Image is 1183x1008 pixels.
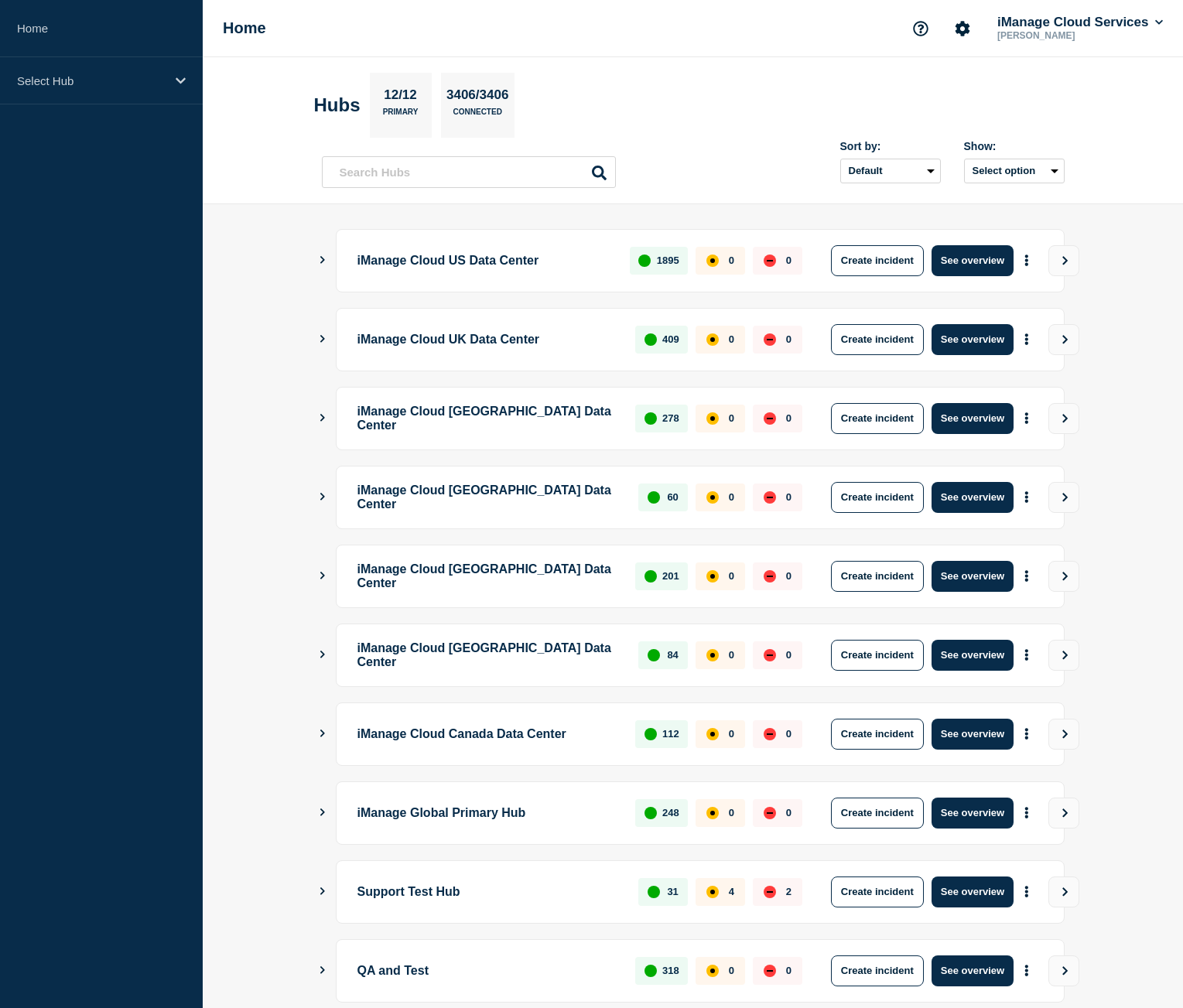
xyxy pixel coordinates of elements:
p: Support Test Hub [357,876,621,907]
button: Show Connected Hubs [319,886,327,897]
div: Show: [964,140,1065,152]
button: Account settings [946,12,979,45]
div: down [764,649,776,661]
p: iManage Cloud [GEOGRAPHIC_DATA] Data Center [357,561,618,592]
div: down [764,886,776,898]
p: 248 [662,807,679,818]
p: QA and Test [357,955,618,986]
button: See overview [932,245,1014,276]
p: 0 [729,807,734,818]
button: See overview [932,798,1014,829]
button: Support [904,12,937,45]
button: See overview [932,640,1014,671]
div: affected [706,491,719,504]
button: Create incident [831,245,924,276]
button: Show Connected Hubs [319,412,327,424]
p: 4 [729,886,734,897]
p: 0 [729,570,734,582]
p: Primary [383,108,419,124]
button: Show Connected Hubs [319,807,327,818]
p: iManage Cloud [GEOGRAPHIC_DATA] Data Center [357,640,621,671]
p: 0 [786,728,792,740]
button: Select option [964,159,1065,183]
p: 31 [667,886,678,897]
div: down [764,491,776,504]
p: 0 [729,255,734,266]
button: Show Connected Hubs [319,649,327,661]
button: View [1048,955,1079,986]
button: Show Connected Hubs [319,491,327,503]
button: Create incident [831,719,924,750]
p: 0 [786,412,792,424]
button: More actions [1017,641,1037,669]
button: See overview [932,324,1014,355]
div: affected [706,412,719,425]
button: View [1048,245,1079,276]
button: More actions [1017,483,1037,511]
button: More actions [1017,956,1037,985]
button: Show Connected Hubs [319,255,327,266]
p: 278 [662,412,679,424]
p: [PERSON_NAME] [994,30,1155,41]
p: 0 [786,333,792,345]
button: iManage Cloud Services [994,15,1166,30]
button: View [1048,876,1079,907]
p: 1895 [657,255,679,266]
input: Search Hubs [322,156,616,188]
p: 0 [729,412,734,424]
p: 0 [729,491,734,503]
div: down [764,255,776,267]
button: More actions [1017,325,1037,354]
button: More actions [1017,404,1037,432]
p: 3406/3406 [441,87,515,108]
button: Create incident [831,324,924,355]
p: 0 [786,649,792,661]
p: iManage Cloud UK Data Center [357,324,618,355]
p: Select Hub [17,74,166,87]
button: See overview [932,955,1014,986]
div: affected [706,728,719,740]
p: iManage Cloud [GEOGRAPHIC_DATA] Data Center [357,403,618,434]
div: up [638,255,651,267]
p: 318 [662,965,679,976]
p: 201 [662,570,679,582]
p: 2 [786,886,792,897]
button: Show Connected Hubs [319,965,327,976]
button: See overview [932,403,1014,434]
p: 409 [662,333,679,345]
button: View [1048,403,1079,434]
div: up [644,807,657,819]
p: 112 [662,728,679,740]
button: Create incident [831,876,924,907]
p: Connected [453,108,502,124]
div: up [644,333,657,346]
button: See overview [932,719,1014,750]
div: up [644,728,657,740]
button: View [1048,324,1079,355]
button: More actions [1017,798,1037,827]
button: View [1048,640,1079,671]
div: affected [706,649,719,661]
p: iManage Global Primary Hub [357,798,618,829]
p: 0 [729,965,734,976]
button: Show Connected Hubs [319,570,327,582]
p: 0 [729,728,734,740]
button: See overview [932,482,1014,513]
p: 0 [786,255,792,266]
p: 0 [786,491,792,503]
div: affected [706,570,719,583]
div: up [644,965,657,977]
p: 0 [729,649,734,661]
h2: Hubs [314,94,361,116]
div: down [764,728,776,740]
div: up [648,649,660,661]
button: View [1048,719,1079,750]
p: 84 [667,649,678,661]
div: affected [706,807,719,819]
p: 12/12 [378,87,423,108]
div: up [648,886,660,898]
button: More actions [1017,562,1037,590]
p: 0 [786,570,792,582]
p: iManage Cloud [GEOGRAPHIC_DATA] Data Center [357,482,621,513]
button: Create incident [831,798,924,829]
